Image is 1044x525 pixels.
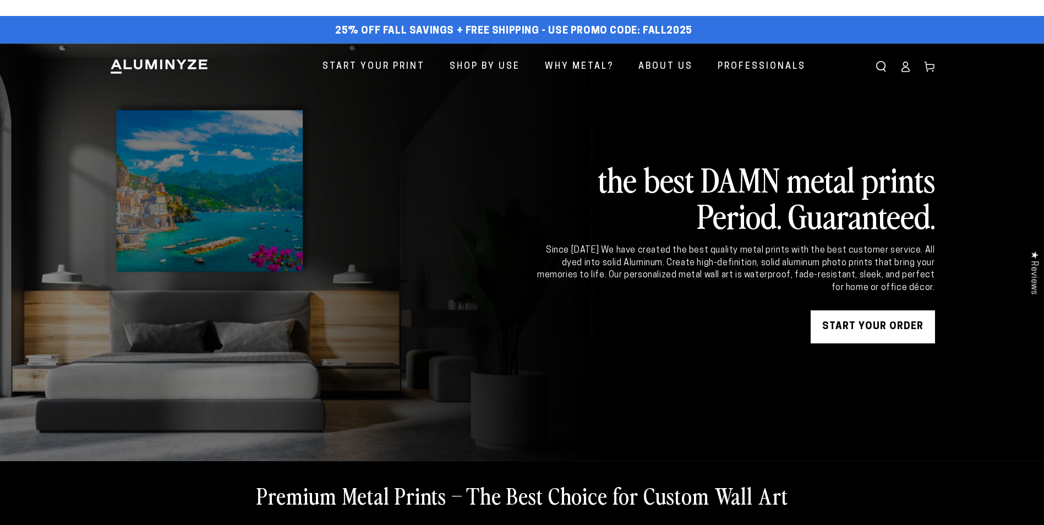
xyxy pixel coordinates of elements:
[441,52,528,81] a: Shop By Use
[535,161,935,233] h2: the best DAMN metal prints Period. Guaranteed.
[537,52,622,81] a: Why Metal?
[314,52,433,81] a: Start Your Print
[718,59,806,75] span: Professionals
[545,59,614,75] span: Why Metal?
[450,59,520,75] span: Shop By Use
[110,58,209,75] img: Aluminyze
[1023,242,1044,303] div: Click to open Judge.me floating reviews tab
[323,59,425,75] span: Start Your Print
[630,52,701,81] a: About Us
[811,310,935,343] a: START YOUR Order
[638,59,693,75] span: About Us
[335,25,692,37] span: 25% off FALL Savings + Free Shipping - Use Promo Code: FALL2025
[256,481,788,510] h2: Premium Metal Prints – The Best Choice for Custom Wall Art
[869,54,893,79] summary: Search our site
[535,244,935,294] div: Since [DATE] We have created the best quality metal prints with the best customer service. All dy...
[709,52,814,81] a: Professionals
